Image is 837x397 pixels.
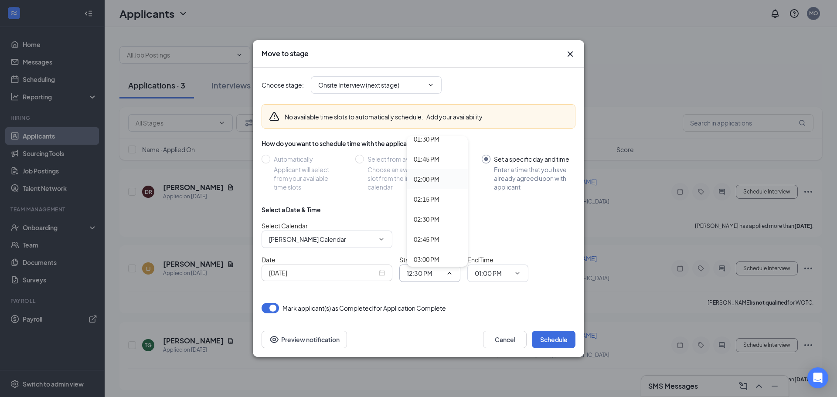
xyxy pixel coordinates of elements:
[565,49,575,59] svg: Cross
[262,222,308,230] span: Select Calendar
[426,112,483,121] button: Add your availability
[262,205,321,214] div: Select a Date & Time
[262,331,347,348] button: Preview notificationEye
[269,334,279,345] svg: Eye
[262,80,304,90] span: Choose stage :
[262,256,276,264] span: Date
[467,256,493,264] span: End Time
[565,49,575,59] button: Close
[414,254,439,264] div: 03:00 PM
[414,154,439,164] div: 01:45 PM
[282,303,446,313] span: Mark applicant(s) as Completed for Application Complete
[475,268,510,278] input: End time
[446,270,453,277] svg: ChevronUp
[414,194,439,204] div: 02:15 PM
[427,81,434,88] svg: ChevronDown
[399,256,428,264] span: Start Time
[483,331,527,348] button: Cancel
[807,367,828,388] div: Open Intercom Messenger
[285,112,483,121] div: No available time slots to automatically schedule.
[407,268,442,278] input: Start time
[262,139,575,148] div: How do you want to schedule time with the applicant?
[378,236,385,243] svg: ChevronDown
[414,174,439,184] div: 02:00 PM
[414,214,439,224] div: 02:30 PM
[514,270,521,277] svg: ChevronDown
[269,111,279,122] svg: Warning
[414,134,439,144] div: 01:30 PM
[414,234,439,244] div: 02:45 PM
[262,49,309,58] h3: Move to stage
[269,268,377,278] input: Sep 17, 2025
[532,331,575,348] button: Schedule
